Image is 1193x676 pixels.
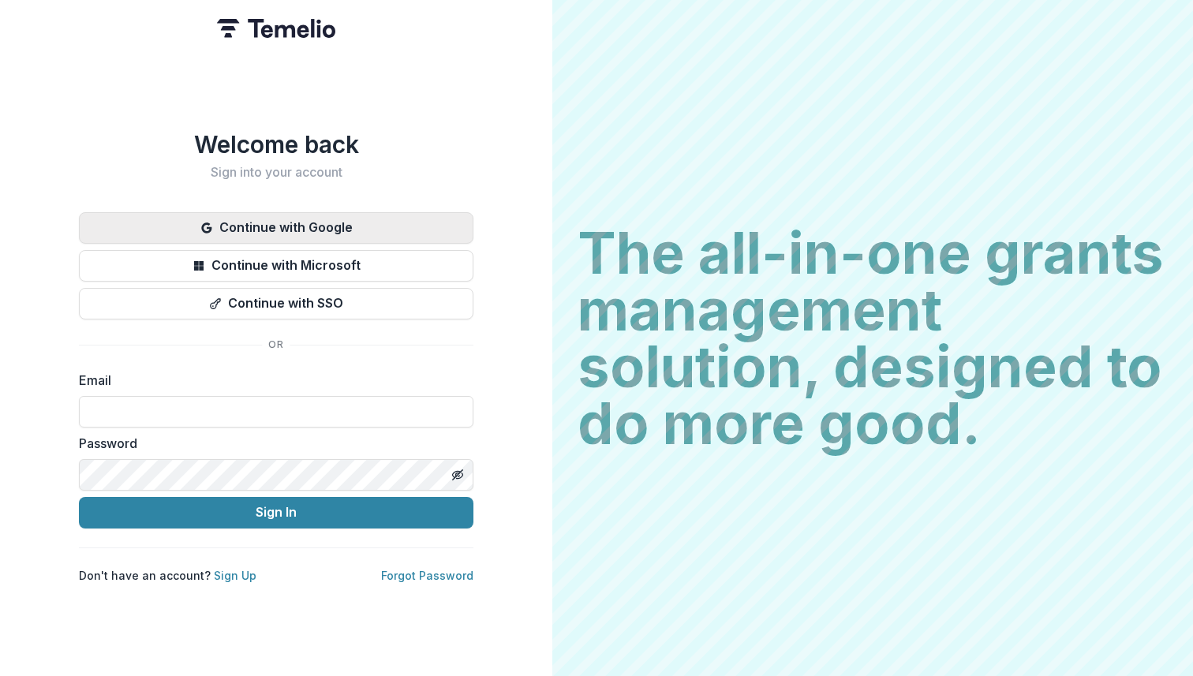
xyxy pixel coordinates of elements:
button: Sign In [79,497,473,528]
label: Email [79,371,464,390]
button: Continue with SSO [79,288,473,319]
button: Continue with Google [79,212,473,244]
p: Don't have an account? [79,567,256,584]
button: Continue with Microsoft [79,250,473,282]
h2: Sign into your account [79,165,473,180]
img: Temelio [217,19,335,38]
a: Forgot Password [381,569,473,582]
button: Toggle password visibility [445,462,470,487]
label: Password [79,434,464,453]
h1: Welcome back [79,130,473,159]
a: Sign Up [214,569,256,582]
